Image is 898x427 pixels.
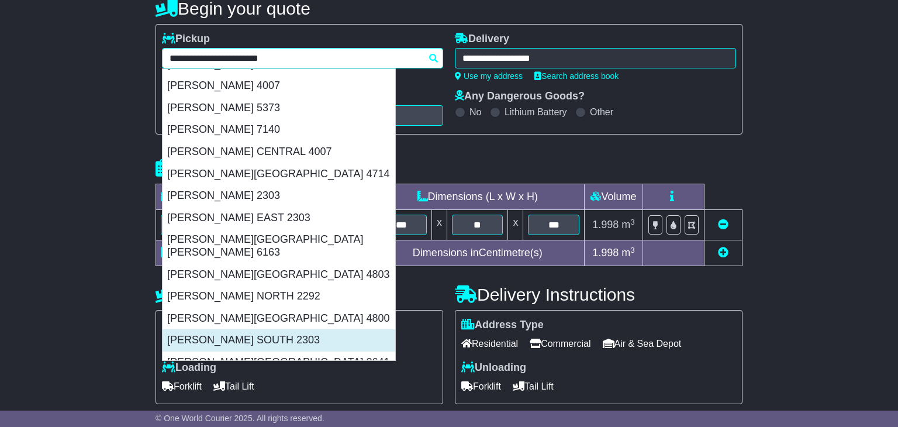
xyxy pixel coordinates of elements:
[590,106,613,118] label: Other
[213,377,254,395] span: Tail Lift
[163,97,395,119] div: [PERSON_NAME] 5373
[163,329,395,352] div: [PERSON_NAME] SOUTH 2303
[630,246,635,254] sup: 3
[156,184,254,210] td: Type
[455,285,742,304] h4: Delivery Instructions
[163,119,395,141] div: [PERSON_NAME] 7140
[461,319,544,332] label: Address Type
[592,219,619,230] span: 1.998
[513,377,554,395] span: Tail Lift
[718,219,728,230] a: Remove this item
[371,240,584,266] td: Dimensions in Centimetre(s)
[432,210,447,240] td: x
[603,335,682,353] span: Air & Sea Depot
[371,184,584,210] td: Dimensions (L x W x H)
[461,361,526,374] label: Unloading
[163,308,395,330] div: [PERSON_NAME][GEOGRAPHIC_DATA] 4800
[455,33,509,46] label: Delivery
[163,264,395,286] div: [PERSON_NAME][GEOGRAPHIC_DATA] 4803
[163,352,395,374] div: [PERSON_NAME][GEOGRAPHIC_DATA] 2641
[156,240,254,266] td: Total
[592,247,619,259] span: 1.998
[455,71,523,81] a: Use my address
[163,163,395,185] div: [PERSON_NAME][GEOGRAPHIC_DATA] 4714
[508,210,523,240] td: x
[163,285,395,308] div: [PERSON_NAME] NORTH 2292
[461,377,501,395] span: Forklift
[162,33,210,46] label: Pickup
[156,414,324,423] span: © One World Courier 2025. All rights reserved.
[718,247,728,259] a: Add new item
[469,106,481,118] label: No
[156,159,302,178] h4: Package details |
[455,90,585,103] label: Any Dangerous Goods?
[530,335,590,353] span: Commercial
[461,335,518,353] span: Residential
[630,218,635,226] sup: 3
[505,106,567,118] label: Lithium Battery
[621,247,635,259] span: m
[163,207,395,229] div: [PERSON_NAME] EAST 2303
[156,285,443,304] h4: Pickup Instructions
[163,229,395,263] div: [PERSON_NAME][GEOGRAPHIC_DATA][PERSON_NAME] 6163
[534,71,619,81] a: Search address book
[162,361,216,374] label: Loading
[163,75,395,97] div: [PERSON_NAME] 4007
[163,141,395,163] div: [PERSON_NAME] CENTRAL 4007
[621,219,635,230] span: m
[584,184,643,210] td: Volume
[163,185,395,207] div: [PERSON_NAME] 2303
[162,377,202,395] span: Forklift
